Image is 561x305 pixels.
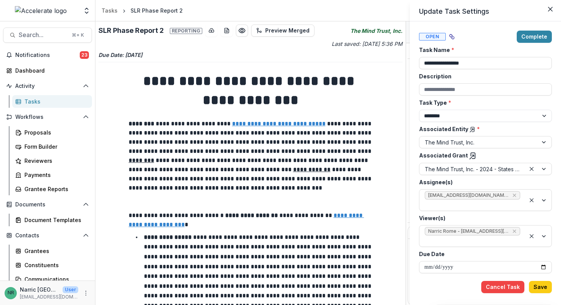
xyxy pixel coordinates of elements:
div: Remove Narric Rome - narric.rome@accelerate.us [511,227,517,235]
label: Description [419,72,547,80]
div: Clear selected options [527,196,536,205]
button: View dependent tasks [446,31,458,43]
div: Clear selected options [527,164,536,174]
label: Viewer(s) [419,214,547,222]
span: Open [419,33,446,41]
label: Task Type [419,99,547,107]
label: Assignee(s) [419,178,547,186]
label: Associated Grant [419,151,547,160]
label: Associated Entity [419,125,547,133]
button: Save [529,281,552,293]
label: Due Date [419,250,547,258]
button: Complete [517,31,552,43]
button: Close [544,3,556,15]
div: Remove shelmuth@themindtrust.org (shelmuth@themindtrust.org) [511,191,517,199]
label: Task Name [419,46,547,54]
span: [EMAIL_ADDRESS][DOMAIN_NAME] ([EMAIL_ADDRESS][DOMAIN_NAME]) [428,193,509,198]
button: Cancel Task [481,281,524,293]
div: Clear selected options [527,232,536,241]
span: Narric Rome - [EMAIL_ADDRESS][DOMAIN_NAME] [428,229,509,234]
